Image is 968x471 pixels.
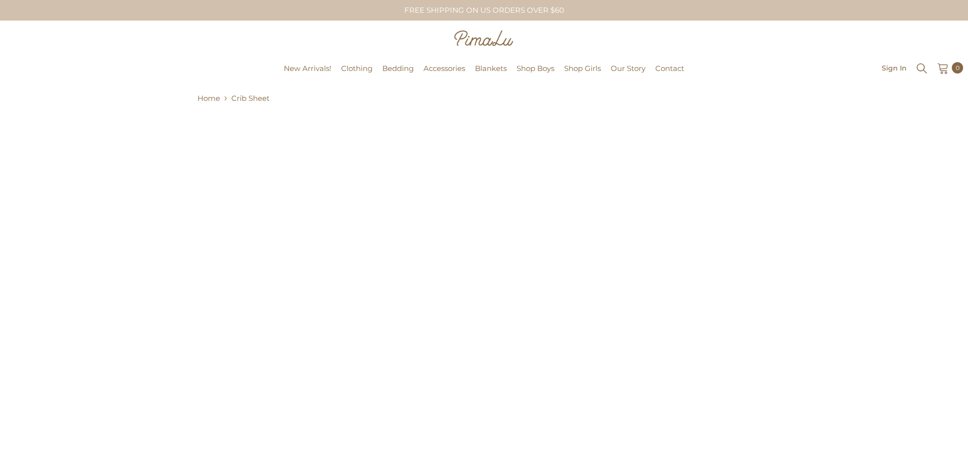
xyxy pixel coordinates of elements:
[611,64,645,73] span: Our Story
[650,63,689,88] a: Contact
[375,1,593,20] div: FREE SHIPPING ON US ORDERS OVER $60
[956,63,960,73] span: 0
[564,64,601,73] span: Shop Girls
[454,30,513,46] img: Pimalu
[916,61,928,75] summary: Search
[336,63,377,88] a: Clothing
[882,64,907,71] a: Sign In
[198,93,220,104] a: Home
[284,64,331,73] span: New Arrivals!
[512,63,559,88] a: Shop Boys
[606,63,650,88] a: Our Story
[198,88,771,108] nav: breadcrumbs
[377,63,419,88] a: Bedding
[423,64,465,73] span: Accessories
[341,64,372,73] span: Clothing
[470,63,512,88] a: Blankets
[559,63,606,88] a: Shop Girls
[655,64,684,73] span: Contact
[475,64,507,73] span: Blankets
[231,94,270,103] a: Crib Sheet
[517,64,554,73] span: Shop Boys
[5,65,36,72] a: Pimalu
[882,65,907,71] span: Sign In
[382,64,414,73] span: Bedding
[419,63,470,88] a: Accessories
[279,63,336,88] a: New Arrivals!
